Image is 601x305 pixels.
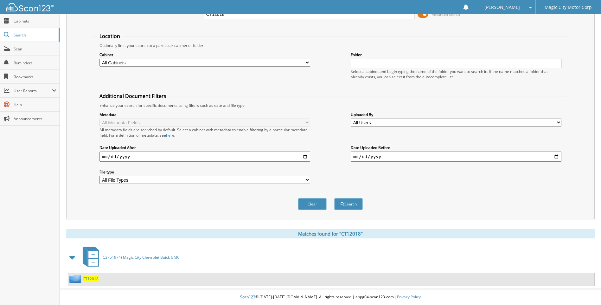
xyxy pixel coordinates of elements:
[432,12,460,17] span: Advanced Search
[6,3,54,11] img: scan123-logo-white.svg
[99,112,310,117] label: Metadata
[99,52,310,57] label: Cabinet
[14,60,56,66] span: Reminders
[334,198,363,210] button: Search
[14,46,56,52] span: Scan
[351,69,561,80] div: Select a cabinet and begin typing the name of the folder you want to search in. If the name match...
[99,127,310,138] div: All metadata fields are searched by default. Select a cabinet with metadata to enable filtering b...
[569,275,601,305] iframe: Chat Widget
[14,102,56,107] span: Help
[14,32,55,38] span: Search
[66,229,595,238] div: Matches found for "CT12018"
[99,145,310,150] label: Date Uploaded After
[96,33,123,40] legend: Location
[14,88,52,94] span: User Reports
[103,255,180,260] span: C3 (51974) Magic City Chevrolet Buick GMC
[14,18,56,24] span: Cabinets
[545,5,592,9] span: Magic City Motor Corp
[96,93,169,100] legend: Additional Document Filters
[14,116,56,121] span: Announcements
[298,198,327,210] button: Clear
[96,103,564,108] div: Enhance your search for specific documents using filters such as date and file type.
[351,152,561,162] input: end
[60,289,601,305] div: © [DATE]-[DATE] [DOMAIN_NAME]. All rights reserved | appg04-scan123-com |
[14,74,56,80] span: Bookmarks
[484,5,520,9] span: [PERSON_NAME]
[69,275,83,283] img: folder2.png
[99,169,310,175] label: File type
[397,294,421,300] a: Privacy Policy
[79,245,180,270] a: C3 (51974) Magic City Chevrolet Buick GMC
[351,145,561,150] label: Date Uploaded Before
[99,152,310,162] input: start
[351,112,561,117] label: Uploaded By
[240,294,255,300] span: Scan123
[83,276,99,282] a: CT12018
[166,133,174,138] a: here
[96,43,564,48] div: Optionally limit your search to a particular cabinet or folder
[351,52,561,57] label: Folder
